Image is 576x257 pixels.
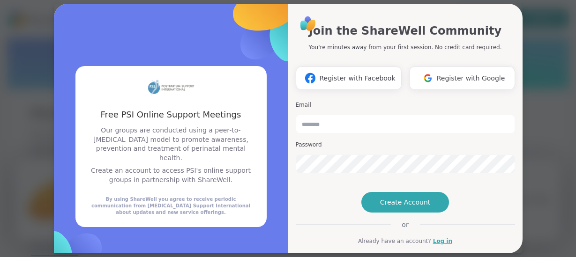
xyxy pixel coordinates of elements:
button: Register with Google [409,66,515,90]
p: Create an account to access PSI's online support groups in partnership with ShareWell. [87,166,255,184]
img: ShareWell Logomark [419,69,437,87]
p: You're minutes away from your first session. No credit card required. [309,43,502,51]
span: or [390,220,419,229]
h3: Email [296,101,515,109]
span: Register with Google [437,73,505,83]
img: partner logo [148,77,194,97]
a: Log in [433,237,452,245]
span: Register with Facebook [319,73,395,83]
h3: Password [296,141,515,149]
img: ShareWell Logo [298,13,319,34]
button: Register with Facebook [296,66,402,90]
button: Create Account [361,192,449,213]
img: ShareWell Logomark [301,69,319,87]
span: Create Account [380,198,431,207]
div: By using ShareWell you agree to receive periodic communication from [MEDICAL_DATA] Support Intern... [87,196,255,216]
h3: Free PSI Online Support Meetings [87,109,255,120]
h1: Join the ShareWell Community [309,22,501,39]
p: Our groups are conducted using a peer-to-[MEDICAL_DATA] model to promote awareness, prevention an... [87,126,255,162]
span: Already have an account? [358,237,431,245]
